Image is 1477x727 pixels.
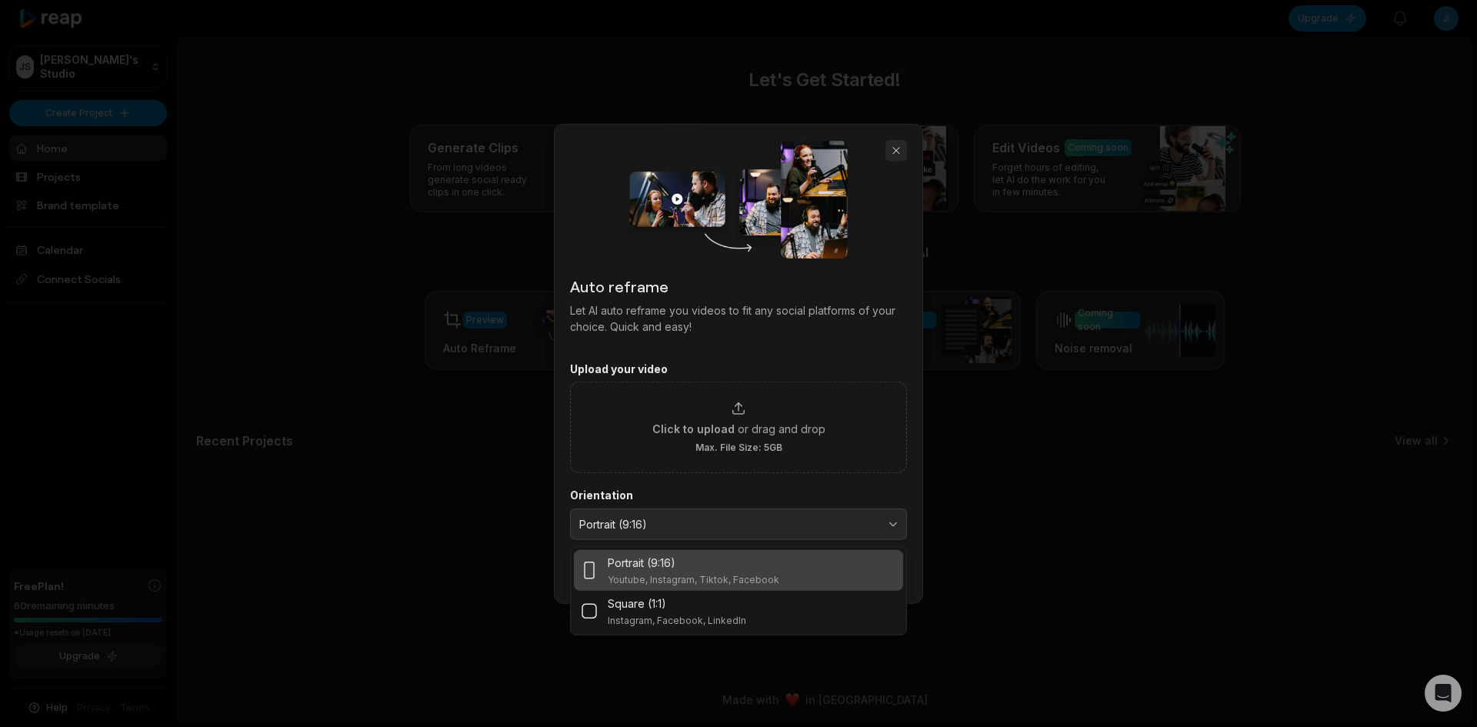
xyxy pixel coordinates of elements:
p: Instagram, Facebook, LinkedIn [608,615,746,627]
span: Max. File Size: 5GB [695,442,782,454]
p: Square (1:1) [608,595,666,612]
div: Portrait (9:16) [570,546,907,635]
p: Let AI auto reframe you videos to fit any social platforms of your choice. Quick and easy! [570,302,907,334]
h2: Auto reframe [570,274,907,297]
span: Click to upload [652,421,735,437]
label: Orientation [570,489,907,502]
label: Upload your video [570,362,907,375]
img: auto_reframe_dialog.png [629,139,847,258]
span: or drag and drop [738,421,825,437]
p: Portrait (9:16) [608,555,675,571]
p: Youtube, Instagram, Tiktok, Facebook [608,574,779,586]
span: Portrait (9:16) [579,517,876,531]
button: Portrait (9:16) [570,508,907,540]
